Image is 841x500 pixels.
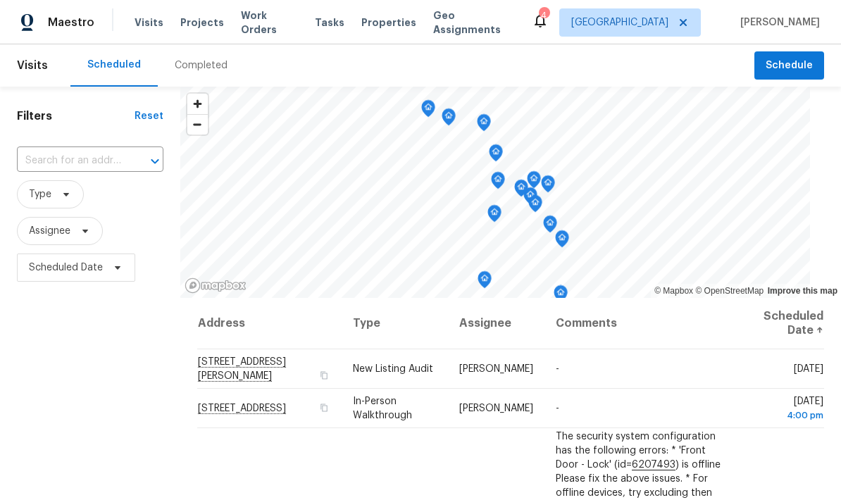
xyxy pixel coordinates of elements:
span: - [556,404,559,413]
th: Address [197,298,342,349]
th: Comments [544,298,733,349]
a: OpenStreetMap [695,286,764,296]
span: [DATE] [744,396,823,423]
a: Improve this map [768,286,837,296]
span: [PERSON_NAME] [459,404,533,413]
div: Map marker [442,108,456,130]
th: Scheduled Date ↑ [733,298,824,349]
div: Map marker [421,100,435,122]
button: Zoom out [187,114,208,135]
div: Map marker [514,180,528,201]
span: In-Person Walkthrough [353,396,412,420]
span: [DATE] [794,364,823,374]
a: Mapbox homepage [185,277,247,294]
span: Tasks [315,18,344,27]
h1: Filters [17,109,135,123]
div: Scheduled [87,58,141,72]
span: Visits [135,15,163,30]
th: Assignee [448,298,544,349]
button: Open [145,151,165,171]
span: Assignee [29,224,70,238]
input: Search for an address... [17,150,124,172]
div: Map marker [477,114,491,136]
span: New Listing Audit [353,364,433,374]
div: Map marker [487,205,502,227]
span: Properties [361,15,416,30]
div: 4:00 pm [744,408,823,423]
span: Maestro [48,15,94,30]
button: Zoom in [187,94,208,114]
span: Type [29,187,51,201]
span: Visits [17,50,48,81]
span: Projects [180,15,224,30]
span: Schedule [766,57,813,75]
button: Schedule [754,51,824,80]
div: Completed [175,58,228,73]
span: [PERSON_NAME] [735,15,820,30]
div: Map marker [489,144,503,166]
div: Map marker [543,215,557,237]
canvas: Map [180,87,810,298]
span: Scheduled Date [29,261,103,275]
span: Work Orders [241,8,298,37]
span: [GEOGRAPHIC_DATA] [571,15,668,30]
div: Map marker [528,195,542,217]
div: Reset [135,109,163,123]
span: - [556,364,559,374]
div: 4 [539,8,549,23]
div: Map marker [554,285,568,307]
div: Map marker [491,172,505,194]
button: Copy Address [318,401,330,414]
button: Copy Address [318,369,330,382]
span: Geo Assignments [433,8,515,37]
div: Map marker [541,175,555,197]
span: Zoom out [187,115,208,135]
a: Mapbox [654,286,693,296]
div: Map marker [478,271,492,293]
th: Type [342,298,448,349]
div: Map marker [555,230,569,252]
span: [PERSON_NAME] [459,364,533,374]
div: Map marker [527,171,541,193]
